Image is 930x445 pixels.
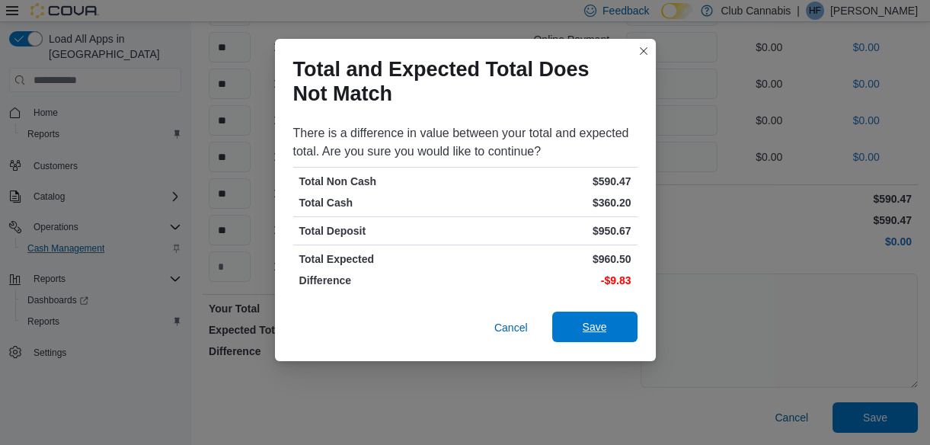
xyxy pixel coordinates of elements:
[299,195,462,210] p: Total Cash
[468,223,631,239] p: $950.67
[293,124,638,161] div: There is a difference in value between your total and expected total. Are you sure you would like...
[299,223,462,239] p: Total Deposit
[299,251,462,267] p: Total Expected
[494,320,528,335] span: Cancel
[293,57,625,106] h1: Total and Expected Total Does Not Match
[634,42,653,60] button: Closes this modal window
[552,312,638,342] button: Save
[468,195,631,210] p: $360.20
[299,273,462,288] p: Difference
[583,319,607,335] span: Save
[488,312,534,343] button: Cancel
[299,174,462,189] p: Total Non Cash
[468,273,631,288] p: -$9.83
[468,251,631,267] p: $960.50
[468,174,631,189] p: $590.47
